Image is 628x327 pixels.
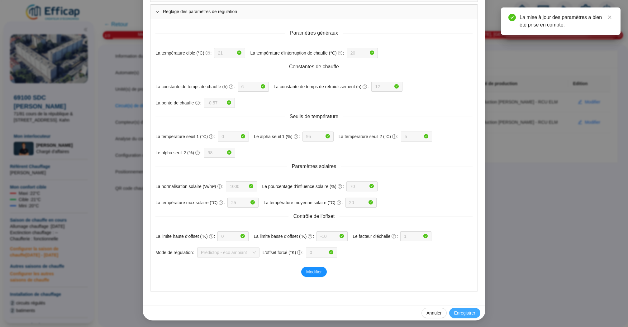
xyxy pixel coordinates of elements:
[405,132,423,141] input: La température seuil 2 (°C)
[195,101,200,105] span: question-circle
[288,213,340,220] span: Contrôle de l'offset
[150,5,478,19] div: Réglage des paramètres de régulation
[350,182,368,191] input: Le pourcentage d'influence solaire (%)
[262,181,346,191] label: Le pourcentage d'influence solaire (%)
[264,198,345,208] label: La température moyenne solaire (°C)
[353,231,400,241] label: Le facteur d'échelle
[297,250,302,255] span: question-circle
[426,310,441,316] span: Annuler
[241,82,259,91] input: La constante de temps de chauffe (h)
[392,234,396,238] span: question-circle
[155,82,238,92] label: La constante de temps de chauffe (h)
[207,98,226,108] input: La pente de chauffe
[392,134,397,139] span: question-circle
[306,269,322,275] span: Modifier
[287,163,341,170] span: Paramètres solaires
[221,132,240,141] input: La température seuil 1 (°C)
[155,148,204,158] label: Le alpha seuil 2 (%)
[308,234,312,238] span: question-circle
[301,267,327,277] button: Modifier
[254,231,316,241] label: La limite basse d'offset (°K)
[263,248,306,257] label: L'offset forcé (°K)
[349,198,367,207] input: La température moyenne solaire (°C)
[350,48,369,58] input: La température d'interruption de chauffe (°C)
[155,48,214,58] label: La température cible (°C)
[337,200,341,205] span: question-circle
[155,231,217,241] label: La limite haute d'offset (°K)
[209,134,213,139] span: question-circle
[306,132,324,141] input: Le alpha seuil 1 (%)
[206,51,210,55] span: question-circle
[163,8,473,15] span: Réglage des paramètres de régulation
[454,310,475,316] span: Enregistrer
[338,51,342,55] span: question-circle
[285,113,344,120] span: Seuils de température
[217,184,222,189] span: question-circle
[404,232,422,241] input: Le facteur d'échelle
[284,63,344,70] span: Constantes de chauffe
[520,14,613,29] div: La mise à jour des paramètres a bien été prise en compte.
[285,29,343,37] span: Paramètres généraux
[231,198,249,207] input: La température max solaire (°C)
[229,84,233,89] span: question-circle
[508,14,516,21] span: check-circle
[294,134,298,139] span: question-circle
[218,48,236,58] input: La température cible (°C)
[155,250,194,255] text: Mode de régulation:
[607,15,612,19] span: close
[155,181,226,191] label: La normalisation solaire (W/m²)
[155,198,227,208] label: La température max solaire (°C)
[338,184,342,189] span: question-circle
[155,98,204,108] label: La pente de chauffe
[209,234,213,238] span: question-circle
[339,132,401,142] label: La température seuil 2 (°C)
[375,82,393,91] input: La constante de temps de refroidissement (h)
[230,182,248,191] input: La normalisation solaire (W/m²)
[155,10,159,14] span: expanded
[320,232,338,241] input: La limite basse d'offset (°K)
[310,248,328,257] input: L'offset forcé (°K)
[606,14,613,21] a: Close
[221,232,239,241] input: La limite haute d'offset (°K)
[201,248,256,257] span: Prédictop - éco ambiant
[274,82,372,92] label: La constante de temps de refroidissement (h)
[219,200,223,205] span: question-circle
[421,308,446,318] button: Annuler
[363,84,367,89] span: question-circle
[208,148,226,157] input: Le alpha seuil 2 (%)
[155,132,218,142] label: La température seuil 1 (°C)
[449,308,480,318] button: Enregistrer
[254,132,302,142] label: Le alpha seuil 1 (%)
[195,151,200,155] span: question-circle
[250,48,346,58] label: La température d'interruption de chauffe (°C)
